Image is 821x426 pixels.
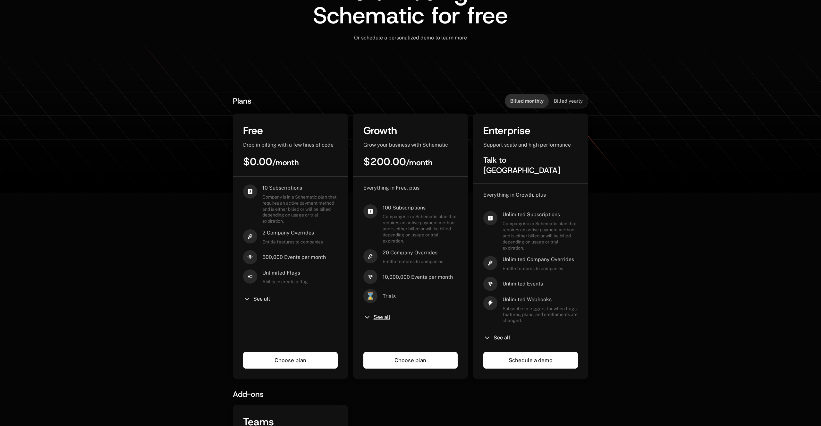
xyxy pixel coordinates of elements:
[233,96,251,106] span: Plans
[483,155,560,175] span: Talk to [GEOGRAPHIC_DATA]
[262,269,308,277] span: Unlimited Flags
[243,250,257,264] i: signal
[243,352,338,369] a: Choose plan
[383,214,458,244] span: Company is in a Schematic plan that requires an active payment method and is either billed or wil...
[483,277,497,291] i: signal
[243,269,257,284] i: boolean-on
[483,334,491,342] i: chevron-down
[494,335,510,340] span: See all
[253,296,270,302] span: See all
[503,256,574,263] span: Unlimited Company Overrides
[262,279,308,285] span: Ability to create a flag
[262,254,326,261] span: 500,000 Events per month
[503,296,578,303] span: Unlimited Webhooks
[483,256,497,270] i: hammer
[554,98,583,104] span: Billed yearly
[354,35,467,41] span: Or schedule a personalized demo to learn more
[363,155,433,168] span: $200.00
[363,352,458,369] a: Choose plan
[483,296,497,310] i: thunder
[503,221,578,251] span: Company is in a Schematic plan that requires an active payment method and is either billed or wil...
[503,211,578,218] span: Unlimited Subscriptions
[363,185,419,191] span: Everything in Free, plus
[363,270,377,284] i: signal
[383,293,396,300] span: Trials
[262,239,323,245] span: Entitle features to companies
[262,229,323,236] span: 2 Company Overrides
[363,124,397,137] span: Growth
[363,204,377,218] i: cashapp
[363,313,371,321] i: chevron-down
[374,315,390,320] span: See all
[503,266,574,272] span: Entitle features to companies
[483,142,571,148] span: Support scale and high performance
[243,184,257,199] i: cashapp
[262,194,338,224] span: Company is in a Schematic plan that requires an active payment method and is either billed or wil...
[363,289,377,303] span: ⌛
[272,158,299,168] sub: / month
[243,142,334,148] span: Drop in billing with a few lines of code
[233,389,264,399] span: Add-ons
[510,98,544,104] span: Billed monthly
[406,158,433,168] sub: / month
[483,352,578,369] a: Schedule a demo
[243,155,299,168] span: $0.00
[483,211,497,225] i: cashapp
[262,184,338,192] span: 10 Subscriptions
[483,192,546,198] span: Everything in Growth, plus
[363,142,448,148] span: Grow your business with Schematic
[243,229,257,243] i: hammer
[503,280,543,287] span: Unlimited Events
[363,249,377,263] i: hammer
[383,259,443,265] span: Entitle features to companies
[503,306,578,324] span: Subscribe to triggers for when flags, features, plans, and entitlements are changed.
[383,249,443,256] span: 20 Company Overrides
[483,124,530,137] span: Enterprise
[243,295,251,303] i: chevron-down
[383,204,458,211] span: 100 Subscriptions
[243,124,263,137] span: Free
[383,274,453,281] span: 10,000,000 Events per month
